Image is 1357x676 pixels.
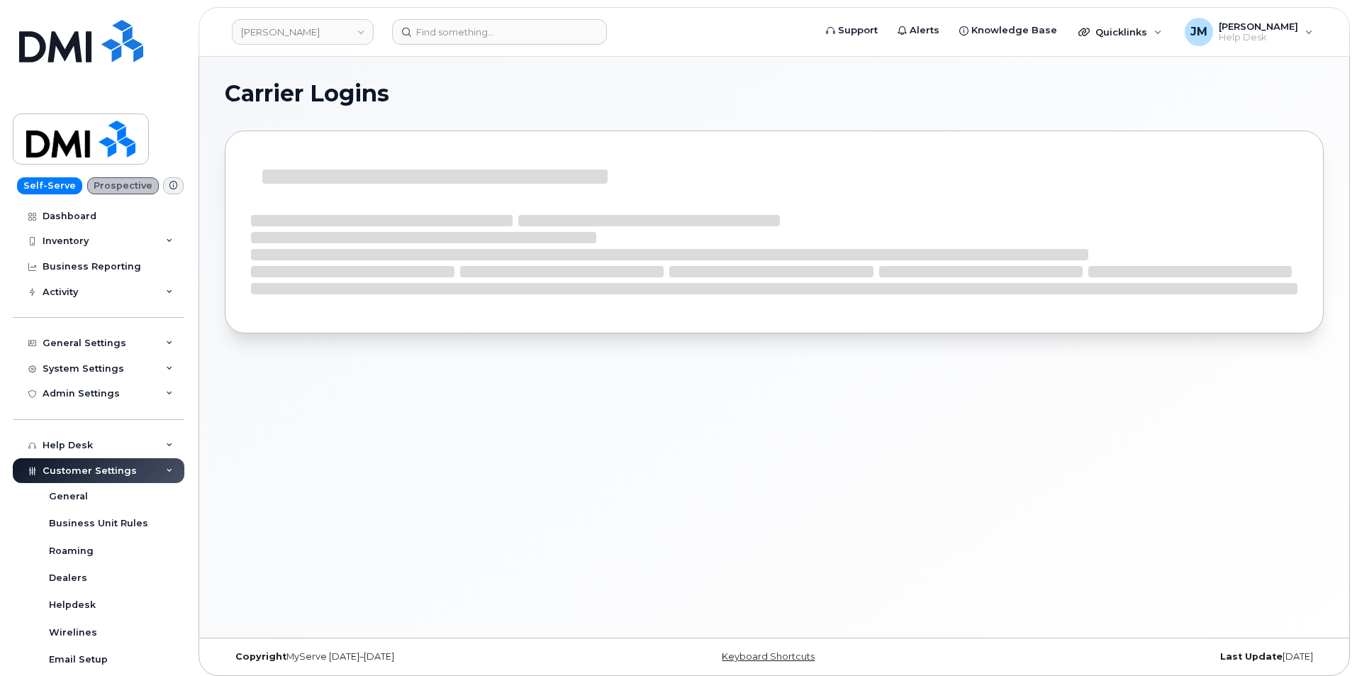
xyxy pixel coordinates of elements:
[225,83,389,104] span: Carrier Logins
[957,651,1324,663] div: [DATE]
[235,651,286,662] strong: Copyright
[225,651,591,663] div: MyServe [DATE]–[DATE]
[722,651,815,662] a: Keyboard Shortcuts
[1220,651,1283,662] strong: Last Update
